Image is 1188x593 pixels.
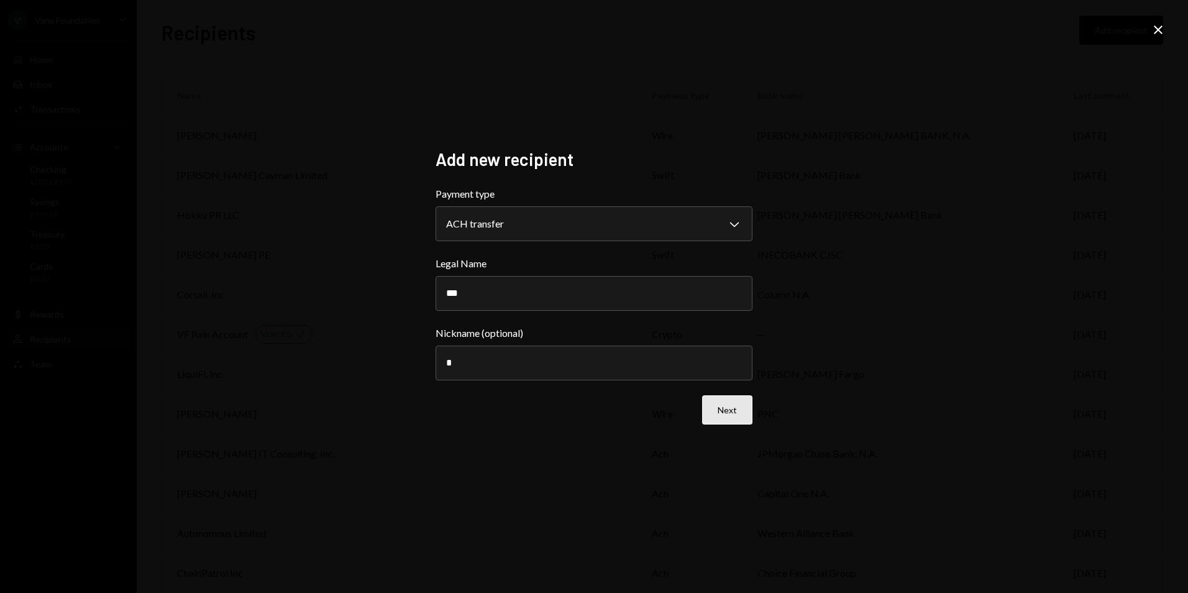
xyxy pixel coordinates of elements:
[436,186,752,201] label: Payment type
[702,395,752,425] button: Next
[436,206,752,241] button: Payment type
[436,256,752,271] label: Legal Name
[436,326,752,341] label: Nickname (optional)
[436,147,752,172] h2: Add new recipient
